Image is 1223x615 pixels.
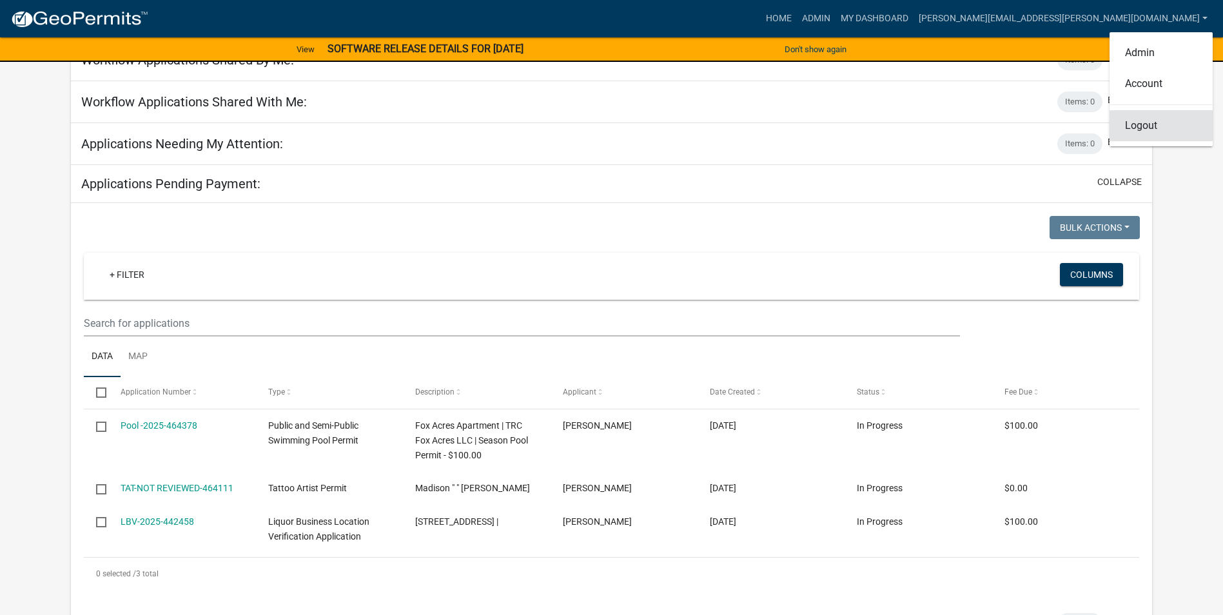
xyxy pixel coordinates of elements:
datatable-header-cell: Select [84,377,108,408]
span: Status [857,387,879,396]
datatable-header-cell: Status [845,377,992,408]
h5: Workflow Applications Shared With Me: [81,94,307,110]
span: Madison " " Drew [415,483,530,493]
div: [PERSON_NAME][EMAIL_ADDRESS][PERSON_NAME][DOMAIN_NAME] [1110,32,1213,146]
span: Applicant [563,387,596,396]
button: expand [1108,93,1142,107]
span: Shylee Bryanne Harreld-Swan [563,516,632,527]
a: LBV-2025-442458 [121,516,194,527]
input: Search for applications [84,310,960,337]
span: $0.00 [1004,483,1028,493]
span: In Progress [857,516,903,527]
span: $100.00 [1004,516,1038,527]
span: Liquor Business Location Verification Application [268,516,369,542]
a: View [291,39,320,60]
a: Admin [1110,37,1213,68]
button: collapse [1097,175,1142,189]
datatable-header-cell: Description [403,377,550,408]
a: TAT-NOT REVIEWED-464111 [121,483,233,493]
span: 08/14/2025 [710,483,736,493]
span: Tattoo Artist Permit [268,483,347,493]
span: Application Number [121,387,191,396]
span: 0 selected / [96,569,136,578]
span: 08/15/2025 [710,420,736,431]
span: Date Created [710,387,755,396]
div: collapse [71,203,1152,603]
span: Type [268,387,285,396]
span: Description [415,387,455,396]
h5: Applications Pending Payment: [81,176,260,191]
span: 7983 E 400 N, Kokomo, IN 46901 | [415,516,498,527]
button: Don't show again [779,39,852,60]
a: Data [84,337,121,378]
span: 06/27/2025 [710,516,736,527]
a: Home [761,6,797,31]
div: 3 total [84,558,1139,590]
h5: Applications Needing My Attention: [81,136,283,151]
span: Richard Vandall [563,420,632,431]
a: My Dashboard [836,6,914,31]
button: expand [1108,135,1142,149]
span: In Progress [857,420,903,431]
div: Items: 0 [1057,133,1102,154]
strong: SOFTWARE RELEASE DETAILS FOR [DATE] [328,43,523,55]
a: [PERSON_NAME][EMAIL_ADDRESS][PERSON_NAME][DOMAIN_NAME] [914,6,1213,31]
datatable-header-cell: Fee Due [992,377,1139,408]
span: In Progress [857,483,903,493]
a: Logout [1110,110,1213,141]
div: Items: 0 [1057,92,1102,112]
span: Public and Semi-Public Swimming Pool Permit [268,420,358,445]
span: $100.00 [1004,420,1038,431]
span: Madison Drew Moore [563,483,632,493]
datatable-header-cell: Date Created [698,377,845,408]
datatable-header-cell: Applicant [550,377,697,408]
span: Fee Due [1004,387,1032,396]
button: Columns [1060,263,1123,286]
datatable-header-cell: Type [256,377,403,408]
span: Fox Acres Apartment | TRC Fox Acres LLC | Season Pool Permit - $100.00 [415,420,528,460]
datatable-header-cell: Application Number [108,377,255,408]
button: Bulk Actions [1050,216,1140,239]
a: Account [1110,68,1213,99]
a: Pool -2025-464378 [121,420,197,431]
a: Admin [797,6,836,31]
a: + Filter [99,263,155,286]
a: Map [121,337,155,378]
